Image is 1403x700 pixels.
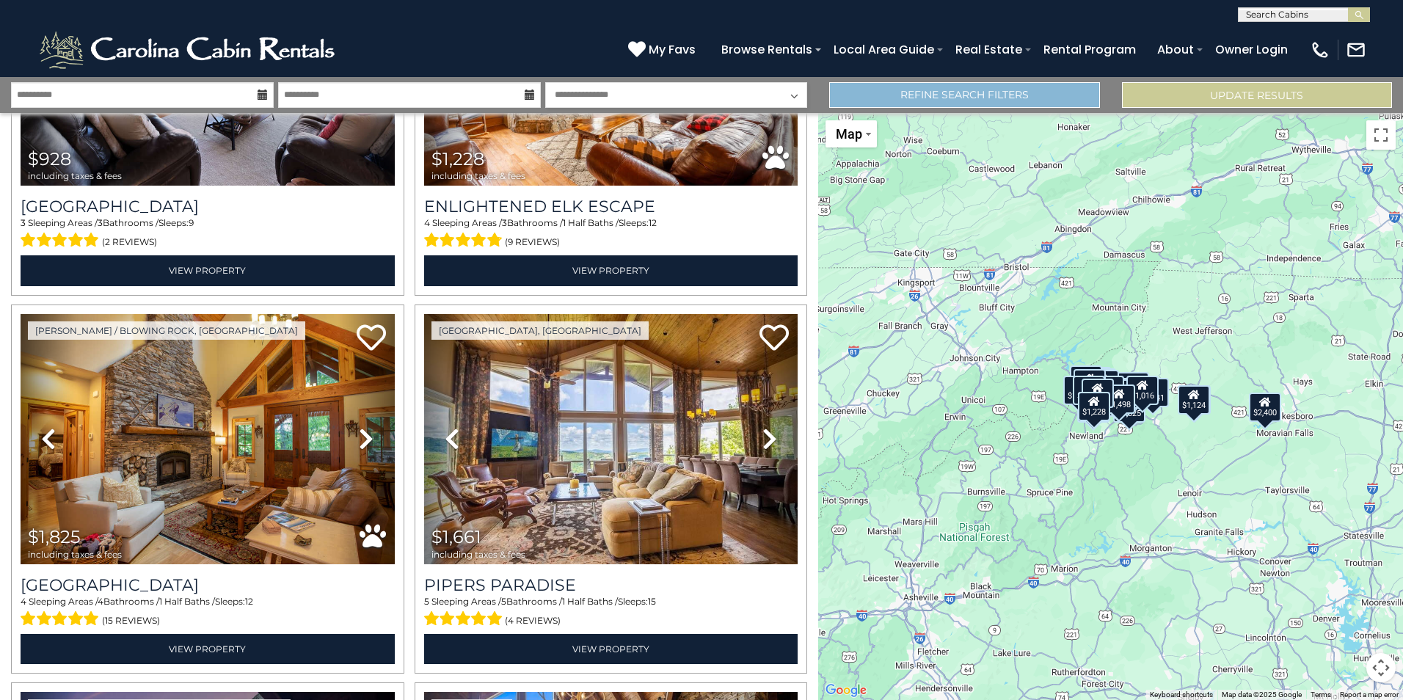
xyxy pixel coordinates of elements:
a: [GEOGRAPHIC_DATA], [GEOGRAPHIC_DATA] [431,321,649,340]
span: 1 Half Baths / [562,596,618,607]
span: including taxes & fees [431,550,525,559]
a: View Property [424,634,798,664]
div: $1,430 [1073,376,1105,405]
span: $928 [28,148,71,169]
div: $1,016 [1126,376,1159,405]
img: thumbnail_163269168.jpeg [21,314,395,564]
a: [PERSON_NAME] / Blowing Rock, [GEOGRAPHIC_DATA] [28,321,305,340]
span: $1,228 [431,148,484,169]
h3: Mountain Song Lodge [21,575,395,595]
div: $1,511 [1077,393,1109,423]
div: $1,825 [1112,393,1145,423]
span: 12 [245,596,253,607]
span: (4 reviews) [505,611,561,630]
a: Browse Rentals [714,37,820,62]
span: 5 [501,596,506,607]
button: Toggle fullscreen view [1366,120,1396,150]
div: $1,025 [1092,376,1124,405]
div: $1,423 [1070,365,1102,395]
span: 3 [21,217,26,228]
a: Report a map error [1340,690,1399,699]
a: Refine Search Filters [829,82,1099,108]
span: $1,661 [431,526,481,547]
a: Terms (opens in new tab) [1311,690,1331,699]
button: Update Results [1122,82,1392,108]
img: Google [822,681,870,700]
img: White-1-2.png [37,28,341,72]
div: Sleeping Areas / Bathrooms / Sleeps: [21,216,395,252]
div: $2,400 [1249,393,1281,422]
span: 4 [424,217,430,228]
span: including taxes & fees [431,171,525,181]
a: Add to favorites [357,323,386,354]
a: View Property [424,255,798,285]
span: including taxes & fees [28,550,122,559]
a: Enlightened Elk Escape [424,197,798,216]
span: 1 Half Baths / [563,217,619,228]
a: My Favs [628,40,699,59]
div: Sleeping Areas / Bathrooms / Sleeps: [424,216,798,252]
span: Map data ©2025 Google [1222,690,1302,699]
a: Add to favorites [759,323,789,354]
a: About [1150,37,1201,62]
a: [GEOGRAPHIC_DATA] [21,575,395,595]
a: Rental Program [1036,37,1143,62]
div: $1,124 [1178,385,1210,415]
div: $2,088 [1108,378,1140,407]
a: Pipers Paradise [424,575,798,595]
a: Open this area in Google Maps (opens a new window) [822,681,870,700]
div: $1,046 [1082,379,1114,408]
button: Keyboard shortcuts [1150,690,1213,700]
a: Real Estate [948,37,1030,62]
a: View Property [21,634,395,664]
div: Sleeping Areas / Bathrooms / Sleeps: [424,595,798,630]
span: 9 [189,217,194,228]
span: 3 [98,217,103,228]
span: $1,825 [28,526,81,547]
span: 3 [502,217,507,228]
button: Map camera controls [1366,653,1396,682]
div: $1,285 [1063,376,1096,405]
a: View Property [21,255,395,285]
div: $1,228 [1078,392,1110,421]
span: (15 reviews) [102,611,160,630]
span: 5 [424,596,429,607]
span: Map [836,126,862,142]
span: 4 [21,596,26,607]
div: $1,498 [1102,384,1134,414]
div: Sleeping Areas / Bathrooms / Sleeps: [21,595,395,630]
a: Owner Login [1208,37,1295,62]
button: Change map style [826,120,877,147]
div: $2,446 [1117,372,1149,401]
img: phone-regular-white.png [1310,40,1330,60]
span: (2 reviews) [102,233,157,252]
h3: Beech Mountain Place [21,197,395,216]
span: 12 [649,217,657,228]
span: 4 [98,596,103,607]
span: 1 Half Baths / [159,596,215,607]
div: $2,724 [1178,385,1210,415]
span: 15 [648,596,656,607]
div: $2,041 [1136,378,1168,407]
img: thumbnail_166630216.jpeg [424,314,798,564]
span: (9 reviews) [505,233,560,252]
a: [GEOGRAPHIC_DATA] [21,197,395,216]
span: including taxes & fees [28,171,122,181]
span: My Favs [649,40,696,59]
div: $1,550 [1074,369,1106,398]
a: Local Area Guide [826,37,941,62]
img: mail-regular-white.png [1346,40,1366,60]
